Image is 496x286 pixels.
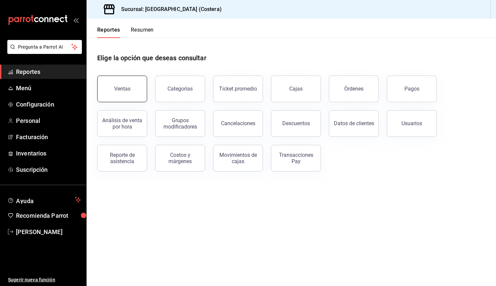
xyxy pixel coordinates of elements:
[271,110,321,137] button: Descuentos
[73,17,79,23] button: open_drawer_menu
[275,152,317,164] div: Transacciones Pay
[219,86,257,92] div: Ticket promedio
[97,145,147,171] button: Reporte de asistencia
[7,40,82,54] button: Pregunta a Parrot AI
[213,76,263,102] button: Ticket promedio
[387,110,437,137] button: Usuarios
[131,27,154,38] button: Resumen
[16,196,72,204] span: Ayuda
[334,120,374,127] div: Datos de clientes
[344,86,364,92] div: Órdenes
[97,27,154,38] div: navigation tabs
[155,145,205,171] button: Costos y márgenes
[97,110,147,137] button: Análisis de venta por hora
[221,120,255,127] div: Cancelaciones
[97,27,120,38] button: Reportes
[159,117,201,130] div: Grupos modificadores
[97,53,206,63] h1: Elige la opción que deseas consultar
[159,152,201,164] div: Costos y márgenes
[16,133,81,142] span: Facturación
[8,276,81,283] span: Sugerir nueva función
[387,76,437,102] button: Pagos
[401,120,422,127] div: Usuarios
[16,116,81,125] span: Personal
[213,110,263,137] button: Cancelaciones
[213,145,263,171] button: Movimientos de cajas
[271,76,321,102] button: Cajas
[16,165,81,174] span: Suscripción
[271,145,321,171] button: Transacciones Pay
[16,84,81,93] span: Menú
[102,117,143,130] div: Análisis de venta por hora
[16,149,81,158] span: Inventarios
[16,100,81,109] span: Configuración
[217,152,259,164] div: Movimientos de cajas
[282,120,310,127] div: Descuentos
[102,152,143,164] div: Reporte de asistencia
[289,86,303,92] div: Cajas
[18,44,72,51] span: Pregunta a Parrot AI
[5,48,82,55] a: Pregunta a Parrot AI
[116,5,222,13] h3: Sucursal: [GEOGRAPHIC_DATA] (Costera)
[404,86,419,92] div: Pagos
[329,110,379,137] button: Datos de clientes
[114,86,130,92] div: Ventas
[155,76,205,102] button: Categorías
[16,227,81,236] span: [PERSON_NAME]
[16,211,81,220] span: Recomienda Parrot
[155,110,205,137] button: Grupos modificadores
[167,86,193,92] div: Categorías
[329,76,379,102] button: Órdenes
[16,67,81,76] span: Reportes
[97,76,147,102] button: Ventas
